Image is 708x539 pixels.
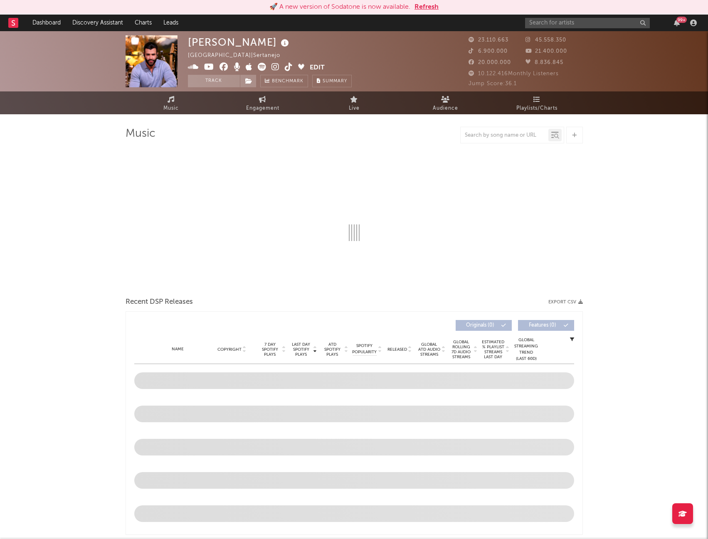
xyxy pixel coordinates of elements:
[514,337,539,362] div: Global Streaming Trend (Last 60D)
[523,323,562,328] span: Features ( 0 )
[260,75,308,87] a: Benchmark
[461,132,548,139] input: Search by song name or URL
[188,35,291,49] div: [PERSON_NAME]
[312,75,352,87] button: Summary
[217,91,308,114] a: Engagement
[525,18,650,28] input: Search for artists
[525,37,566,43] span: 45.558.350
[163,103,179,113] span: Music
[469,81,517,86] span: Jump Score: 36.1
[352,343,377,355] span: Spotify Popularity
[387,347,407,352] span: Released
[321,342,343,357] span: ATD Spotify Plays
[469,37,508,43] span: 23.110.663
[151,346,205,352] div: Name
[491,91,583,114] a: Playlists/Charts
[323,79,347,84] span: Summary
[525,49,567,54] span: 21.400.000
[158,15,184,31] a: Leads
[518,320,574,331] button: Features(0)
[217,347,242,352] span: Copyright
[188,51,290,61] div: [GEOGRAPHIC_DATA] | Sertanejo
[469,60,511,65] span: 20.000.000
[126,297,193,307] span: Recent DSP Releases
[433,103,458,113] span: Audience
[414,2,439,12] button: Refresh
[450,340,473,359] span: Global Rolling 7D Audio Streams
[461,323,499,328] span: Originals ( 0 )
[469,49,508,54] span: 6.900.000
[27,15,67,31] a: Dashboard
[525,60,563,65] span: 8.836.845
[259,342,281,357] span: 7 Day Spotify Plays
[456,320,512,331] button: Originals(0)
[349,103,360,113] span: Live
[400,91,491,114] a: Audience
[290,342,312,357] span: Last Day Spotify Plays
[469,71,559,76] span: 10.122.416 Monthly Listeners
[676,17,687,23] div: 99 +
[482,340,505,359] span: Estimated % Playlist Streams Last Day
[188,75,240,87] button: Track
[548,300,583,305] button: Export CSV
[516,103,558,113] span: Playlists/Charts
[674,20,680,26] button: 99+
[418,342,441,357] span: Global ATD Audio Streams
[310,63,325,73] button: Edit
[129,15,158,31] a: Charts
[126,91,217,114] a: Music
[308,91,400,114] a: Live
[67,15,129,31] a: Discovery Assistant
[246,103,279,113] span: Engagement
[272,76,303,86] span: Benchmark
[269,2,410,12] div: 🚀 A new version of Sodatone is now available.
